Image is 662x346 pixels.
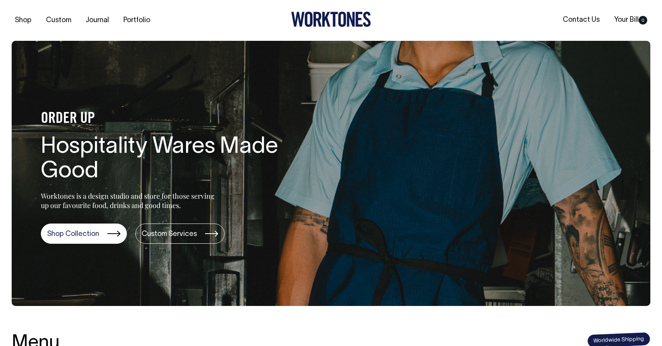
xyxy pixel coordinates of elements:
span: 0 [639,16,647,24]
a: Shop [12,14,35,27]
p: Worktones is a design studio and store for those serving up our favourite food, drinks and good t... [41,191,218,210]
h4: ORDER UP [41,111,290,127]
a: Contact Us [560,14,603,26]
a: Your Bill0 [611,14,650,26]
a: Shop Collection [41,224,127,244]
a: Journal [83,14,112,27]
a: Custom [43,14,74,27]
h1: Hospitality Wares Made Good [41,135,290,185]
a: Portfolio [120,14,153,27]
a: Custom Services [135,224,225,244]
